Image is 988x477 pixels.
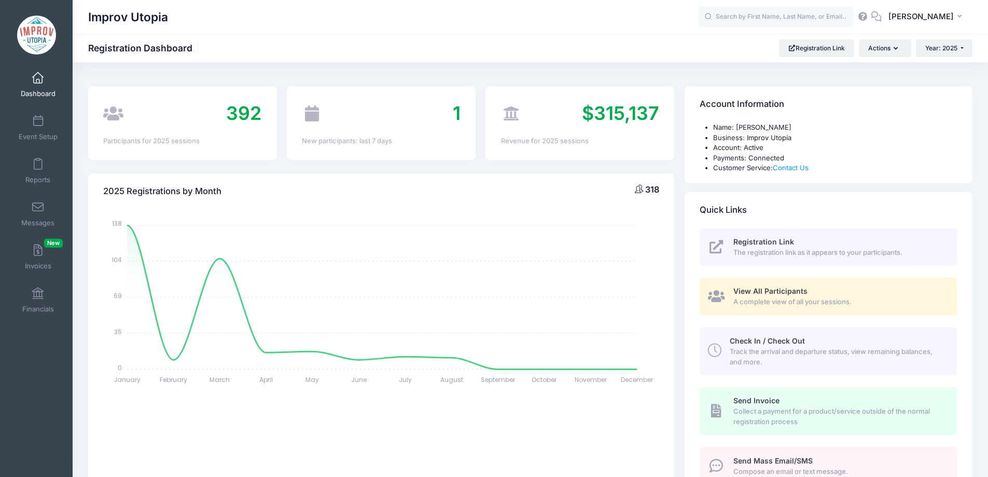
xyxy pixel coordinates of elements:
[112,219,122,228] tspan: 138
[302,136,460,146] div: New participants: last 7 days
[713,143,957,153] li: Account: Active
[13,282,63,318] a: Financials
[210,375,230,384] tspan: March
[13,66,63,103] a: Dashboard
[306,375,319,384] tspan: May
[13,153,63,189] a: Reports
[112,255,122,264] tspan: 104
[118,363,122,372] tspan: 0
[22,305,54,314] span: Financials
[882,5,972,29] button: [PERSON_NAME]
[19,132,58,141] span: Event Setup
[700,90,784,119] h4: Account Information
[44,239,63,248] span: New
[103,176,221,206] h4: 2025 Registrations by Month
[532,375,558,384] tspan: October
[700,278,957,316] a: View All Participants A complete view of all your sessions.
[13,239,63,275] a: InvoicesNew
[259,375,273,384] tspan: April
[25,262,51,270] span: Invoices
[773,163,809,172] a: Contact Us
[88,43,201,53] h1: Registration Dashboard
[114,327,122,336] tspan: 35
[713,133,957,143] li: Business: Improv Utopia
[713,153,957,163] li: Payments: Connected
[700,228,957,266] a: Registration Link The registration link as it appears to your participants.
[501,136,659,146] div: Revenue for 2025 sessions
[582,102,659,125] span: $315,137
[21,219,54,227] span: Messages
[17,16,56,54] img: Improv Utopia
[103,136,261,146] div: Participants for 2025 sessions
[114,375,141,384] tspan: January
[733,456,813,465] span: Send Mass Email/SMS
[481,375,516,384] tspan: September
[13,110,63,146] a: Event Setup
[226,102,261,125] span: 392
[351,375,367,384] tspan: June
[733,237,794,246] span: Registration Link
[25,175,50,184] span: Reports
[700,195,747,225] h4: Quick Links
[733,406,945,427] span: Collect a payment for a product/service outside of the normal registration process
[160,375,187,384] tspan: February
[779,39,854,57] a: Registration Link
[713,163,957,173] li: Customer Service:
[453,102,461,125] span: 1
[730,347,945,367] span: Track the arrival and departure status, view remaining balances, and more.
[13,196,63,232] a: Messages
[859,39,911,57] button: Actions
[733,467,945,477] span: Compose an email or text message.
[713,122,957,133] li: Name: [PERSON_NAME]
[645,184,659,195] span: 318
[700,387,957,435] a: Send Invoice Collect a payment for a product/service outside of the normal registration process
[730,336,805,345] span: Check In / Check Out
[700,328,957,375] a: Check In / Check Out Track the arrival and departure status, view remaining balances, and more.
[575,375,607,384] tspan: November
[88,5,168,29] h1: Improv Utopia
[21,89,55,98] span: Dashboard
[114,291,122,300] tspan: 69
[733,248,945,258] span: The registration link as it appears to your participants.
[399,375,412,384] tspan: July
[733,287,808,295] span: View All Participants
[733,396,780,405] span: Send Invoice
[916,39,972,57] button: Year: 2025
[733,297,945,307] span: A complete view of all your sessions.
[925,44,957,52] span: Year: 2025
[888,11,954,22] span: [PERSON_NAME]
[621,375,653,384] tspan: December
[440,375,463,384] tspan: August
[698,7,854,28] input: Search by First Name, Last Name, or Email...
